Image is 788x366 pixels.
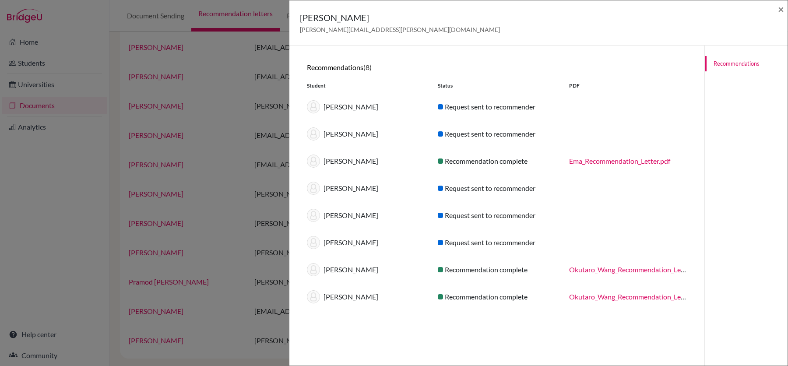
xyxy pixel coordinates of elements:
img: thumb_default-9baad8e6c595f6d87dbccf3bc005204999cb094ff98a76d4c88bb8097aa52fd3.png [307,100,320,113]
a: Ema_Recommendation_Letter.pdf [569,157,670,165]
div: Recommendation complete [431,264,562,275]
div: Request sent to recommender [431,237,562,248]
img: thumb_default-9baad8e6c595f6d87dbccf3bc005204999cb094ff98a76d4c88bb8097aa52fd3.png [307,236,320,249]
div: [PERSON_NAME] [300,290,431,303]
div: Request sent to recommender [431,183,562,194]
div: Recommendation complete [431,156,562,166]
img: thumb_default-9baad8e6c595f6d87dbccf3bc005204999cb094ff98a76d4c88bb8097aa52fd3.png [307,155,320,168]
div: PDF [563,82,693,90]
div: [PERSON_NAME] [300,182,431,195]
div: [PERSON_NAME] [300,155,431,168]
a: Okutaro_Wang_Recommendation_Letter_-_Jonathon_Conlon.pdf [569,265,765,274]
div: Student [300,82,431,90]
div: [PERSON_NAME] [300,100,431,113]
span: (8) [363,63,372,71]
div: Request sent to recommender [431,210,562,221]
div: [PERSON_NAME] [300,209,431,222]
span: × [778,3,784,15]
div: [PERSON_NAME] [300,263,431,276]
a: Recommendations [705,56,788,71]
h5: [PERSON_NAME] [300,11,500,24]
img: thumb_default-9baad8e6c595f6d87dbccf3bc005204999cb094ff98a76d4c88bb8097aa52fd3.png [307,263,320,276]
div: Request sent to recommender [431,102,562,112]
img: thumb_default-9baad8e6c595f6d87dbccf3bc005204999cb094ff98a76d4c88bb8097aa52fd3.png [307,290,320,303]
div: Recommendation complete [431,292,562,302]
div: Status [431,82,562,90]
div: Request sent to recommender [431,129,562,139]
div: [PERSON_NAME] [300,236,431,249]
img: thumb_default-9baad8e6c595f6d87dbccf3bc005204999cb094ff98a76d4c88bb8097aa52fd3.png [307,127,320,141]
a: Okutaro_Wang_Recommendation_Letter_-_Jonathon_Conlon.pdf [569,292,765,301]
button: Close [778,4,784,14]
h6: Recommendations [307,63,687,71]
div: [PERSON_NAME] [300,127,431,141]
span: [PERSON_NAME][EMAIL_ADDRESS][PERSON_NAME][DOMAIN_NAME] [300,26,500,33]
img: thumb_default-9baad8e6c595f6d87dbccf3bc005204999cb094ff98a76d4c88bb8097aa52fd3.png [307,182,320,195]
img: thumb_default-9baad8e6c595f6d87dbccf3bc005204999cb094ff98a76d4c88bb8097aa52fd3.png [307,209,320,222]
